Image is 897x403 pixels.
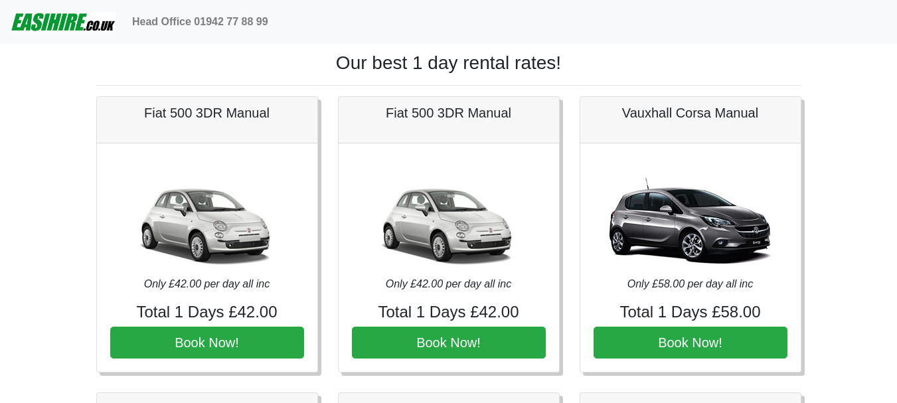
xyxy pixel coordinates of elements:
[352,327,546,359] button: Book Now!
[110,105,304,121] h5: Fiat 500 3DR Manual
[144,278,270,289] i: Only £42.00 per day all inc
[356,157,542,276] img: Fiat 500 3DR Manual
[132,16,268,27] b: Head Office 01942 77 88 99
[127,9,274,35] a: Head Office 01942 77 88 99
[598,157,783,276] img: Vauxhall Corsa Manual
[96,52,801,74] h1: Our best 1 day rental rates!
[110,303,304,322] h4: Total 1 Days £42.00
[11,9,116,35] img: easihire_logo_small.png
[594,327,787,359] button: Book Now!
[594,303,787,322] h4: Total 1 Days £58.00
[386,278,511,289] i: Only £42.00 per day all inc
[352,105,546,121] h5: Fiat 500 3DR Manual
[110,327,304,359] button: Book Now!
[352,303,546,322] h4: Total 1 Days £42.00
[594,105,787,121] h5: Vauxhall Corsa Manual
[114,157,300,276] img: Fiat 500 3DR Manual
[627,278,753,289] i: Only £58.00 per day all inc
